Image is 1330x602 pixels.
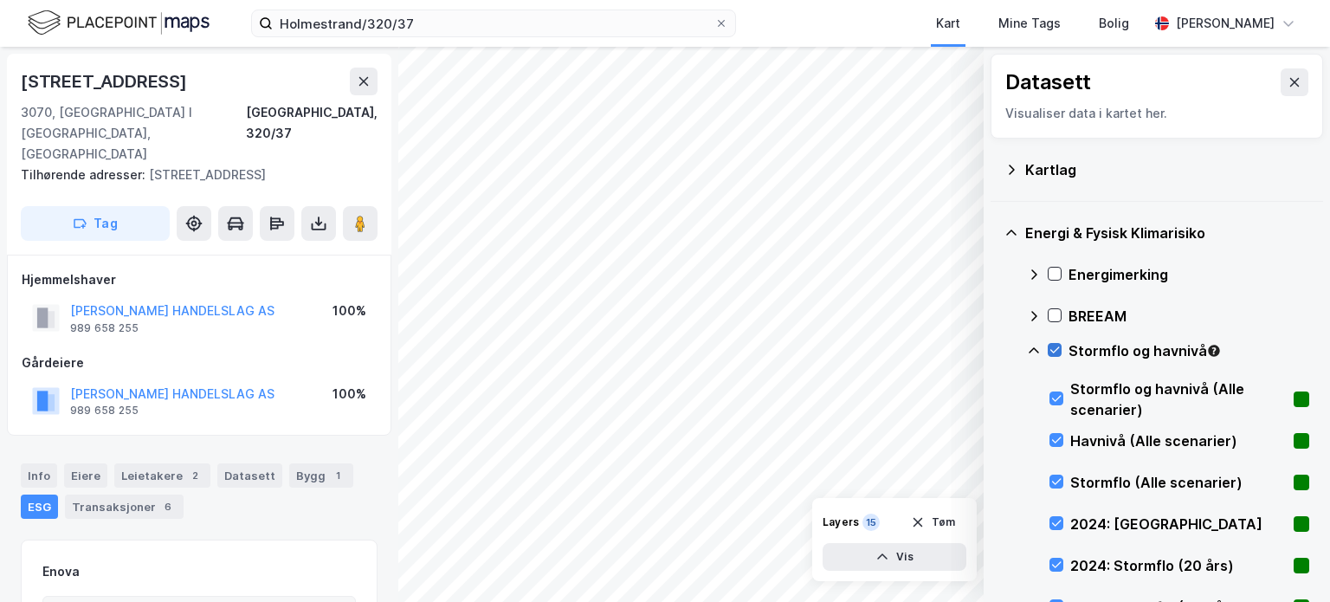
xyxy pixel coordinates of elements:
div: Datasett [1005,68,1091,96]
div: Energimerking [1069,264,1309,285]
div: Bolig [1099,13,1129,34]
button: Tag [21,206,170,241]
div: 6 [159,498,177,515]
div: 2024: Stormflo (20 års) [1070,555,1287,576]
div: Energi & Fysisk Klimarisiko [1025,223,1309,243]
div: BREEAM [1069,306,1309,327]
div: 3070, [GEOGRAPHIC_DATA] I [GEOGRAPHIC_DATA], [GEOGRAPHIC_DATA] [21,102,246,165]
div: Gårdeiere [22,353,377,373]
span: Tilhørende adresser: [21,167,149,182]
div: Mine Tags [998,13,1061,34]
div: 989 658 255 [70,321,139,335]
div: Info [21,463,57,488]
div: 100% [332,301,366,321]
div: Havnivå (Alle scenarier) [1070,430,1287,451]
div: 989 658 255 [70,404,139,418]
div: Leietakere [114,463,210,488]
div: Stormflo og havnivå (Alle scenarier) [1070,379,1287,420]
div: ESG [21,495,58,519]
img: logo.f888ab2527a4732fd821a326f86c7f29.svg [28,8,210,38]
div: 100% [332,384,366,405]
input: Søk på adresse, matrikkel, gårdeiere, leietakere eller personer [273,10,714,36]
div: 15 [862,514,880,531]
div: Stormflo (Alle scenarier) [1070,472,1287,493]
div: Stormflo og havnivå [1069,340,1309,361]
div: Tooltip anchor [1206,343,1222,359]
iframe: Chat Widget [1243,519,1330,602]
div: Hjemmelshaver [22,269,377,290]
div: 2 [186,467,203,484]
div: 1 [329,467,346,484]
div: [STREET_ADDRESS] [21,68,190,95]
div: [PERSON_NAME] [1176,13,1275,34]
div: Layers [823,515,859,529]
div: Kontrollprogram for chat [1243,519,1330,602]
button: Tøm [900,508,966,536]
div: Transaksjoner [65,495,184,519]
div: Kart [936,13,960,34]
div: Eiere [64,463,107,488]
div: Visualiser data i kartet her. [1005,103,1308,124]
div: 2024: [GEOGRAPHIC_DATA] [1070,514,1287,534]
div: Enova [42,561,80,582]
div: Kartlag [1025,159,1309,180]
div: Datasett [217,463,282,488]
div: [GEOGRAPHIC_DATA], 320/37 [246,102,378,165]
div: Bygg [289,463,353,488]
div: [STREET_ADDRESS] [21,165,364,185]
button: Vis [823,543,966,571]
